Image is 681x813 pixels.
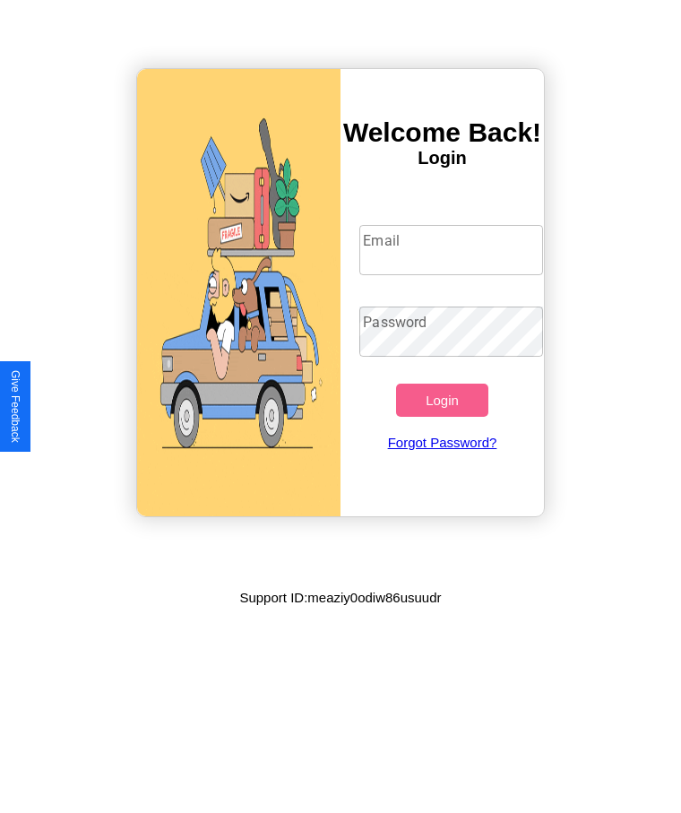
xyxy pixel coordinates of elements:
[239,585,441,610] p: Support ID: meaziy0odiw86usuudr
[340,148,544,169] h4: Login
[9,370,22,443] div: Give Feedback
[396,384,487,417] button: Login
[350,417,533,468] a: Forgot Password?
[340,117,544,148] h3: Welcome Back!
[137,69,340,516] img: gif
